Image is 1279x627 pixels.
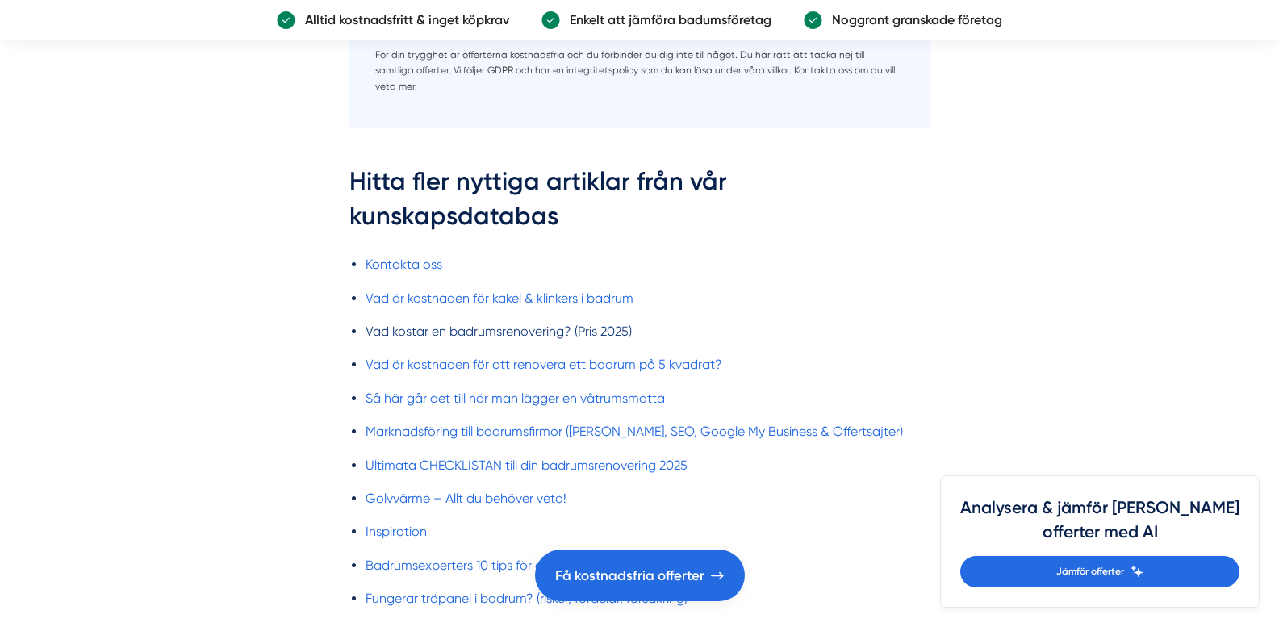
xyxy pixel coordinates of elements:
p: Noggrant granskade företag [822,10,1002,30]
a: Badrumsexperters 10 tips för en lyckad badrumsrenovering [366,558,708,573]
a: Vad är kostnaden för kakel & klinkers i badrum [366,291,633,306]
p: För din trygghet är offerterna kostnadsfria och du förbinder du dig inte till något. Du har rätt ... [375,48,905,94]
a: Inspiration [366,524,427,539]
a: Så här går det till när man lägger en våtrumsmatta [366,391,665,406]
a: Vad kostar en badrumsrenovering? (Pris 2025) [366,324,632,339]
h4: Analysera & jämför [PERSON_NAME] offerter med AI [960,495,1239,556]
p: Alltid kostnadsfritt & inget köpkrav [295,10,509,30]
p: Enkelt att jämföra badumsföretag [560,10,771,30]
a: Ultimata CHECKLISTAN till din badrumsrenovering 2025 [366,458,688,473]
span: Få kostnadsfria offerter [555,565,704,587]
a: Kontakta oss [366,257,442,272]
a: Vad är kostnaden för att renovera ett badrum på 5 kvadrat? [366,357,722,372]
a: Marknadsföring till badrumsfirmor ([PERSON_NAME], SEO, Google My Business & Offertsajter) [366,424,903,439]
h2: Hitta fler nyttiga artiklar från vår kunskapsdatabas [349,164,930,245]
a: Jämför offerter [960,556,1239,587]
a: Golvvärme – Allt du behöver veta! [366,491,566,506]
a: Fungerar träpanel i badrum? (risker, fördelar, försäkring) [366,591,688,606]
span: Jämför offerter [1056,564,1124,579]
a: Få kostnadsfria offerter [535,550,745,601]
